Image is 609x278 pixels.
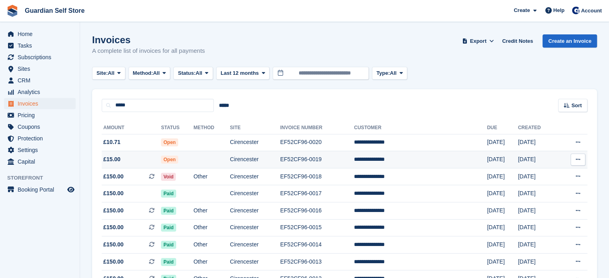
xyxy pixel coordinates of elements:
[543,34,597,48] a: Create an Invoice
[4,110,76,121] a: menu
[230,168,280,185] td: Cirencester
[18,110,66,121] span: Pricing
[103,240,124,249] span: £150.00
[103,189,124,198] span: £150.00
[108,69,115,77] span: All
[553,6,565,14] span: Help
[92,67,125,80] button: Site: All
[129,67,171,80] button: Method: All
[4,184,76,195] a: menu
[518,219,558,236] td: [DATE]
[518,185,558,202] td: [DATE]
[22,4,88,17] a: Guardian Self Store
[4,28,76,40] a: menu
[161,241,176,249] span: Paid
[18,75,66,86] span: CRM
[230,202,280,220] td: Cirencester
[133,69,153,77] span: Method:
[354,122,487,134] th: Customer
[18,156,66,167] span: Capital
[18,144,66,156] span: Settings
[18,28,66,40] span: Home
[103,172,124,181] span: £150.00
[193,202,230,220] td: Other
[487,168,518,185] td: [DATE]
[376,69,390,77] span: Type:
[518,151,558,168] td: [DATE]
[487,134,518,151] td: [DATE]
[216,67,269,80] button: Last 12 months
[221,69,259,77] span: Last 12 months
[372,67,407,80] button: Type: All
[92,46,205,56] p: A complete list of invoices for all payments
[280,202,354,220] td: EF52CF96-0016
[487,219,518,236] td: [DATE]
[487,202,518,220] td: [DATE]
[280,236,354,254] td: EF52CF96-0014
[571,102,582,110] span: Sort
[4,40,76,51] a: menu
[280,219,354,236] td: EF52CF96-0015
[66,185,76,194] a: Preview store
[390,69,397,77] span: All
[178,69,195,77] span: Status:
[161,156,178,164] span: Open
[487,185,518,202] td: [DATE]
[6,5,18,17] img: stora-icon-8386f47178a22dfd0bd8f6a31ec36ba5ce8667c1dd55bd0f319d3a0aa187defe.svg
[518,122,558,134] th: Created
[4,121,76,132] a: menu
[18,121,66,132] span: Coupons
[193,122,230,134] th: Method
[103,138,121,146] span: £10.71
[7,174,80,182] span: Storefront
[518,134,558,151] td: [DATE]
[514,6,530,14] span: Create
[230,219,280,236] td: Cirencester
[280,253,354,270] td: EF52CF96-0013
[18,133,66,144] span: Protection
[4,156,76,167] a: menu
[153,69,160,77] span: All
[161,138,178,146] span: Open
[193,219,230,236] td: Other
[18,52,66,63] span: Subscriptions
[487,151,518,168] td: [DATE]
[4,52,76,63] a: menu
[161,207,176,215] span: Paid
[103,258,124,266] span: £150.00
[518,202,558,220] td: [DATE]
[18,63,66,74] span: Sites
[230,253,280,270] td: Cirencester
[581,7,602,15] span: Account
[460,34,496,48] button: Export
[280,122,354,134] th: Invoice Number
[518,168,558,185] td: [DATE]
[499,34,536,48] a: Credit Notes
[230,122,280,134] th: Site
[4,86,76,98] a: menu
[102,122,161,134] th: Amount
[470,37,486,45] span: Export
[96,69,108,77] span: Site:
[18,40,66,51] span: Tasks
[193,253,230,270] td: Other
[280,151,354,168] td: EF52CF96-0019
[4,98,76,109] a: menu
[161,122,193,134] th: Status
[4,133,76,144] a: menu
[518,236,558,254] td: [DATE]
[230,185,280,202] td: Cirencester
[487,122,518,134] th: Due
[230,134,280,151] td: Cirencester
[280,185,354,202] td: EF52CF96-0017
[4,144,76,156] a: menu
[4,63,76,74] a: menu
[518,253,558,270] td: [DATE]
[572,6,580,14] img: Tom Scott
[103,155,121,164] span: £15.00
[487,253,518,270] td: [DATE]
[4,75,76,86] a: menu
[18,98,66,109] span: Invoices
[196,69,203,77] span: All
[18,86,66,98] span: Analytics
